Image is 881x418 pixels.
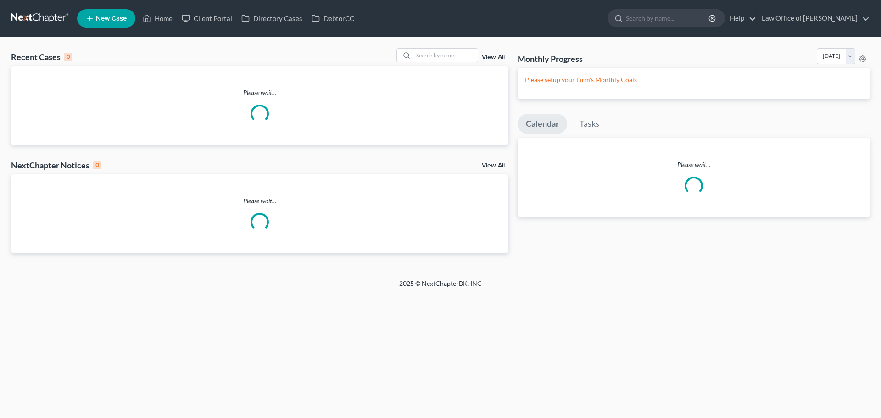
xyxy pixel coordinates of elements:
a: Help [725,10,756,27]
a: View All [482,54,505,61]
div: 0 [64,53,72,61]
a: Tasks [571,114,608,134]
span: New Case [96,15,127,22]
input: Search by name... [413,49,478,62]
div: 0 [93,161,101,169]
a: Client Portal [177,10,237,27]
div: Recent Cases [11,51,72,62]
p: Please wait... [11,196,508,206]
a: DebtorCC [307,10,359,27]
a: View All [482,162,505,169]
p: Please setup your Firm's Monthly Goals [525,75,863,84]
p: Please wait... [11,88,508,97]
a: Calendar [518,114,567,134]
div: 2025 © NextChapterBK, INC [179,279,702,295]
a: Home [138,10,177,27]
input: Search by name... [626,10,710,27]
p: Please wait... [518,160,870,169]
div: NextChapter Notices [11,160,101,171]
a: Law Office of [PERSON_NAME] [757,10,870,27]
h3: Monthly Progress [518,53,583,64]
a: Directory Cases [237,10,307,27]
